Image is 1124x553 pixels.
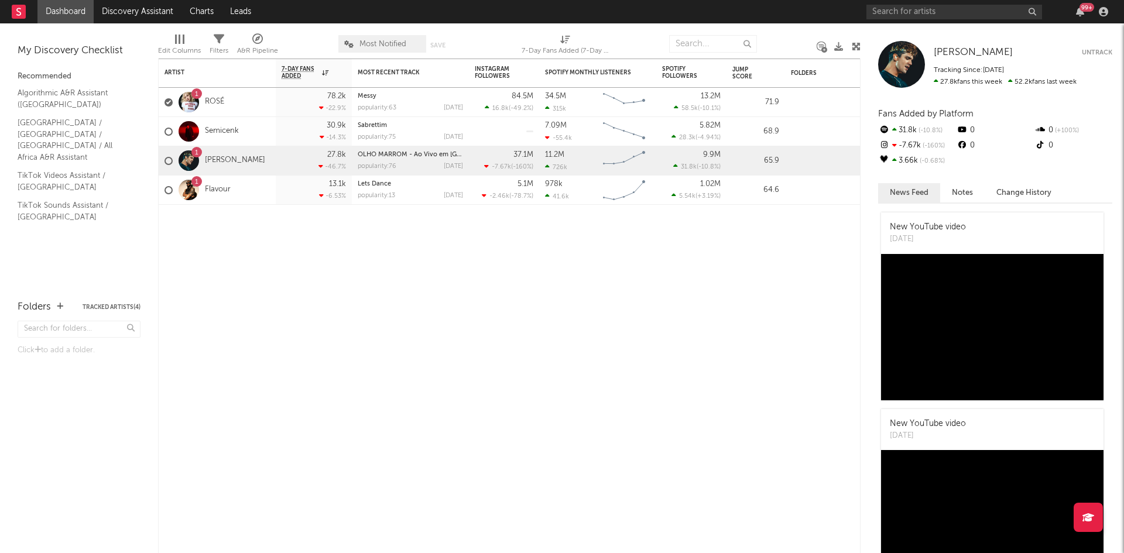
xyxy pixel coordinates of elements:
[358,163,396,170] div: popularity: 76
[18,44,140,58] div: My Discovery Checklist
[358,69,446,76] div: Most Recent Track
[158,44,201,58] div: Edit Columns
[679,193,695,200] span: 5.54k
[358,122,387,129] a: Sabrettim
[890,430,966,442] div: [DATE]
[1082,47,1112,59] button: Untrack
[18,116,129,163] a: [GEOGRAPHIC_DATA] / [GEOGRAPHIC_DATA] / [GEOGRAPHIC_DATA] / All Africa A&R Assistant
[18,87,129,111] a: Algorithmic A&R Assistant ([GEOGRAPHIC_DATA])
[545,122,567,129] div: 7.09M
[358,105,396,111] div: popularity: 63
[545,193,569,200] div: 41.6k
[1076,7,1084,16] button: 99+
[545,105,566,112] div: 315k
[669,35,757,53] input: Search...
[700,105,719,112] span: -10.1 %
[934,67,1004,74] span: Tracking Since: [DATE]
[956,138,1034,153] div: 0
[697,193,719,200] span: +3.19 %
[358,152,463,158] div: OLHO MARROM - Ao Vivo em Lisboa
[444,105,463,111] div: [DATE]
[934,47,1013,59] a: [PERSON_NAME]
[327,151,346,159] div: 27.8k
[358,152,516,158] a: OLHO MARROM - Ao Vivo em [GEOGRAPHIC_DATA]
[205,156,265,166] a: [PERSON_NAME]
[513,151,533,159] div: 37.1M
[237,29,278,63] div: A&R Pipeline
[545,163,567,171] div: 726k
[482,192,533,200] div: ( )
[917,128,943,134] span: -10.8 %
[878,183,940,202] button: News Feed
[674,104,721,112] div: ( )
[703,151,721,159] div: 9.9M
[329,180,346,188] div: 13.1k
[18,344,140,358] div: Click to add a folder.
[1053,128,1079,134] span: +100 %
[940,183,985,202] button: Notes
[444,163,463,170] div: [DATE]
[489,193,509,200] span: -2.46k
[934,47,1013,57] span: [PERSON_NAME]
[319,104,346,112] div: -22.9 %
[83,304,140,310] button: Tracked Artists(4)
[512,92,533,100] div: 84.5M
[866,5,1042,19] input: Search for artists
[205,185,231,195] a: Flavour
[598,88,650,117] svg: Chart title
[700,122,721,129] div: 5.82M
[513,164,532,170] span: -160 %
[358,181,463,187] div: Lets Dance
[359,40,406,48] span: Most Notified
[956,123,1034,138] div: 0
[890,221,966,233] div: New YouTube video
[934,78,1077,85] span: 52.2k fans last week
[878,153,956,169] div: 3.66k
[158,29,201,63] div: Edit Columns
[1034,123,1112,138] div: 0
[732,66,762,80] div: Jump Score
[430,42,446,49] button: Save
[700,180,721,188] div: 1.02M
[598,117,650,146] svg: Chart title
[522,29,609,63] div: 7-Day Fans Added (7-Day Fans Added)
[598,176,650,205] svg: Chart title
[358,193,395,199] div: popularity: 13
[890,233,966,245] div: [DATE]
[1080,3,1094,12] div: 99 +
[18,70,140,84] div: Recommended
[165,69,252,76] div: Artist
[358,122,463,129] div: Sabrettim
[210,44,228,58] div: Filters
[475,66,516,80] div: Instagram Followers
[327,122,346,129] div: 30.9k
[791,70,879,77] div: Folders
[918,158,945,164] span: -0.68 %
[318,163,346,170] div: -46.7 %
[878,138,956,153] div: -7.67k
[510,105,532,112] span: -49.2 %
[522,44,609,58] div: 7-Day Fans Added (7-Day Fans Added)
[545,92,566,100] div: 34.5M
[511,193,532,200] span: -78.7 %
[18,321,140,338] input: Search for folders...
[878,123,956,138] div: 31.8k
[492,164,511,170] span: -7.67k
[545,134,572,142] div: -55.4k
[545,69,633,76] div: Spotify Monthly Listeners
[671,133,721,141] div: ( )
[18,199,129,223] a: TikTok Sounds Assistant / [GEOGRAPHIC_DATA]
[673,163,721,170] div: ( )
[732,154,779,168] div: 65.9
[18,300,51,314] div: Folders
[358,181,391,187] a: Lets Dance
[890,418,966,430] div: New YouTube video
[732,183,779,197] div: 64.6
[518,180,533,188] div: 5.1M
[671,192,721,200] div: ( )
[485,104,533,112] div: ( )
[492,105,509,112] span: 16.8k
[444,193,463,199] div: [DATE]
[358,134,396,140] div: popularity: 75
[662,66,703,80] div: Spotify Followers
